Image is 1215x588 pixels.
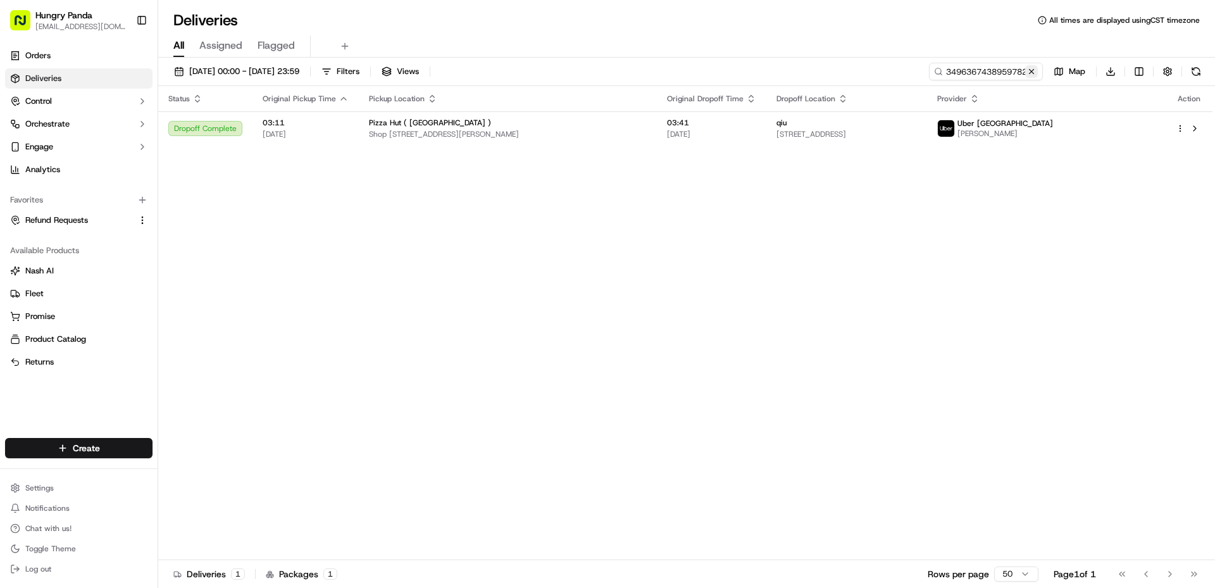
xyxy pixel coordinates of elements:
button: Map [1048,63,1091,80]
a: Product Catalog [10,334,147,345]
button: Orchestrate [5,114,153,134]
span: Product Catalog [25,334,86,345]
span: Filters [337,66,359,77]
div: Available Products [5,241,153,261]
img: 1736555255976-a54dd68f-1ca7-489b-9aae-adbdc363a1c4 [13,121,35,144]
button: Product Catalog [5,329,153,349]
span: Uber [GEOGRAPHIC_DATA] [957,118,1053,128]
span: Original Dropoff Time [667,94,744,104]
span: Pylon [126,314,153,323]
button: Nash AI [5,261,153,281]
button: Log out [5,560,153,578]
span: Provider [937,94,967,104]
span: [EMAIL_ADDRESS][DOMAIN_NAME] [35,22,126,32]
span: Engage [25,141,53,153]
a: Promise [10,311,147,322]
a: Refund Requests [10,215,132,226]
span: [PERSON_NAME] [957,128,1053,139]
button: Create [5,438,153,458]
button: Notifications [5,499,153,517]
span: Orchestrate [25,118,70,130]
span: Log out [25,564,51,574]
a: Deliveries [5,68,153,89]
div: Favorites [5,190,153,210]
span: Control [25,96,52,107]
span: [STREET_ADDRESS] [776,129,917,139]
span: Fleet [25,288,44,299]
button: Refresh [1187,63,1205,80]
span: qiu [776,118,787,128]
a: Nash AI [10,265,147,277]
span: Knowledge Base [25,283,97,296]
span: [PERSON_NAME] [39,230,103,241]
span: Pickup Location [369,94,425,104]
img: Nash [13,13,38,38]
button: Chat with us! [5,520,153,537]
button: Refund Requests [5,210,153,230]
span: Views [397,66,419,77]
button: Hungry Panda [35,9,92,22]
span: 9月17日 [49,196,78,206]
span: Deliveries [25,73,61,84]
span: API Documentation [120,283,203,296]
a: Powered byPylon [89,313,153,323]
span: • [105,230,109,241]
h1: Deliveries [173,10,238,30]
div: Start new chat [57,121,208,134]
span: All times are displayed using CST timezone [1049,15,1200,25]
span: 03:41 [667,118,756,128]
span: 8月27日 [112,230,142,241]
img: 1736555255976-a54dd68f-1ca7-489b-9aae-adbdc363a1c4 [25,231,35,241]
span: Analytics [25,164,60,175]
a: Analytics [5,160,153,180]
span: Map [1069,66,1085,77]
span: [DATE] 00:00 - [DATE] 23:59 [189,66,299,77]
a: 📗Knowledge Base [8,278,102,301]
span: Assigned [199,38,242,53]
span: Flagged [258,38,295,53]
span: Status [168,94,190,104]
span: Dropoff Location [776,94,835,104]
button: See all [196,162,230,177]
div: 1 [231,568,245,580]
span: Notifications [25,503,70,513]
span: Original Pickup Time [263,94,336,104]
span: [DATE] [667,129,756,139]
p: Welcome 👋 [13,51,230,71]
span: Chat with us! [25,523,72,534]
input: Got a question? Start typing here... [33,82,228,95]
span: Shop [STREET_ADDRESS][PERSON_NAME] [369,129,647,139]
button: Filters [316,63,365,80]
div: We're available if you need us! [57,134,174,144]
button: Views [376,63,425,80]
img: uber-new-logo.jpeg [938,120,954,137]
a: Returns [10,356,147,368]
div: Packages [266,568,337,580]
span: • [42,196,46,206]
span: Refund Requests [25,215,88,226]
span: 03:11 [263,118,349,128]
div: Past conversations [13,165,85,175]
a: Fleet [10,288,147,299]
button: [DATE] 00:00 - [DATE] 23:59 [168,63,305,80]
button: Hungry Panda[EMAIL_ADDRESS][DOMAIN_NAME] [5,5,131,35]
span: Create [73,442,100,454]
span: Settings [25,483,54,493]
div: 1 [323,568,337,580]
p: Rows per page [928,568,989,580]
button: Engage [5,137,153,157]
span: Nash AI [25,265,54,277]
img: 8016278978528_b943e370aa5ada12b00a_72.png [27,121,49,144]
div: Action [1176,94,1202,104]
span: All [173,38,184,53]
div: Deliveries [173,568,245,580]
div: 📗 [13,284,23,294]
span: Orders [25,50,51,61]
a: Orders [5,46,153,66]
span: [DATE] [263,129,349,139]
span: Returns [25,356,54,368]
button: Promise [5,306,153,327]
button: Settings [5,479,153,497]
div: 💻 [107,284,117,294]
span: Pizza Hut ( [GEOGRAPHIC_DATA] ) [369,118,491,128]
